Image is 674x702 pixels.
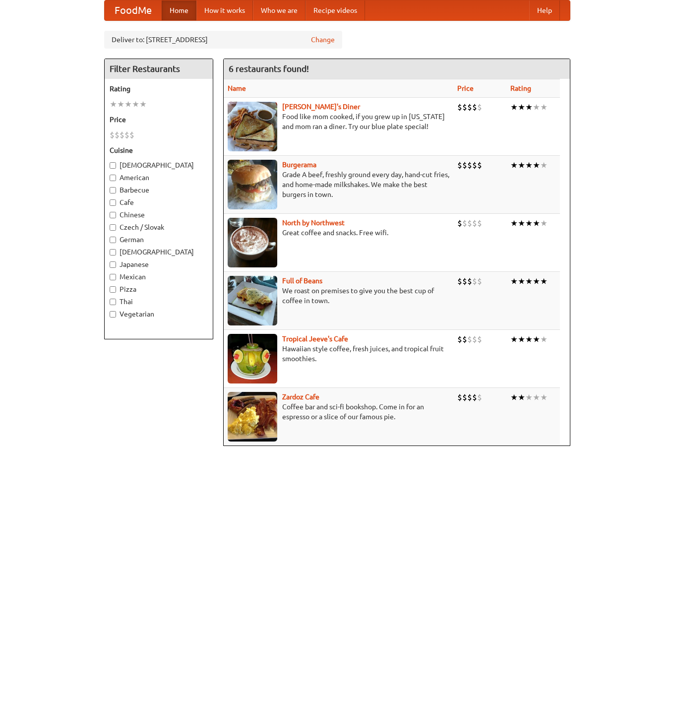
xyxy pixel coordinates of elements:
[110,162,116,169] input: [DEMOGRAPHIC_DATA]
[282,219,345,227] a: North by Northwest
[110,175,116,181] input: American
[467,218,472,229] li: $
[510,218,518,229] li: ★
[115,129,120,140] li: $
[229,64,309,73] ng-pluralize: 6 restaurants found!
[533,334,540,345] li: ★
[110,210,208,220] label: Chinese
[510,392,518,403] li: ★
[525,334,533,345] li: ★
[110,237,116,243] input: German
[110,197,208,207] label: Cafe
[228,402,449,422] p: Coffee bar and sci-fi bookshop. Come in for an espresso or a slice of our famous pie.
[139,99,147,110] li: ★
[124,129,129,140] li: $
[282,103,360,111] b: [PERSON_NAME]'s Diner
[472,160,477,171] li: $
[110,261,116,268] input: Japanese
[472,276,477,287] li: $
[518,392,525,403] li: ★
[510,84,531,92] a: Rating
[518,334,525,345] li: ★
[110,299,116,305] input: Thai
[525,276,533,287] li: ★
[540,392,548,403] li: ★
[228,218,277,267] img: north.jpg
[540,334,548,345] li: ★
[110,247,208,257] label: [DEMOGRAPHIC_DATA]
[228,334,277,383] img: jeeves.jpg
[104,31,342,49] div: Deliver to: [STREET_ADDRESS]
[457,334,462,345] li: $
[110,212,116,218] input: Chinese
[105,0,162,20] a: FoodMe
[110,160,208,170] label: [DEMOGRAPHIC_DATA]
[510,102,518,113] li: ★
[462,160,467,171] li: $
[540,160,548,171] li: ★
[117,99,124,110] li: ★
[110,222,208,232] label: Czech / Slovak
[228,392,277,442] img: zardoz.jpg
[110,309,208,319] label: Vegetarian
[120,129,124,140] li: $
[228,344,449,364] p: Hawaiian style coffee, fresh juices, and tropical fruit smoothies.
[110,284,208,294] label: Pizza
[457,392,462,403] li: $
[533,102,540,113] li: ★
[228,170,449,199] p: Grade A beef, freshly ground every day, hand-cut fries, and home-made milkshakes. We make the bes...
[529,0,560,20] a: Help
[525,392,533,403] li: ★
[228,160,277,209] img: burgerama.jpg
[457,84,474,92] a: Price
[477,276,482,287] li: $
[105,59,213,79] h4: Filter Restaurants
[162,0,196,20] a: Home
[472,392,477,403] li: $
[462,102,467,113] li: $
[110,185,208,195] label: Barbecue
[196,0,253,20] a: How it works
[457,218,462,229] li: $
[282,277,322,285] b: Full of Beans
[457,160,462,171] li: $
[472,102,477,113] li: $
[110,286,116,293] input: Pizza
[228,84,246,92] a: Name
[518,160,525,171] li: ★
[282,335,348,343] a: Tropical Jeeve's Cafe
[533,276,540,287] li: ★
[110,272,208,282] label: Mexican
[457,102,462,113] li: $
[525,160,533,171] li: ★
[110,235,208,245] label: German
[110,145,208,155] h5: Cuisine
[510,276,518,287] li: ★
[110,173,208,183] label: American
[477,102,482,113] li: $
[533,218,540,229] li: ★
[467,102,472,113] li: $
[253,0,306,20] a: Who we are
[477,334,482,345] li: $
[467,276,472,287] li: $
[228,286,449,306] p: We roast on premises to give you the best cup of coffee in town.
[457,276,462,287] li: $
[110,224,116,231] input: Czech / Slovak
[306,0,365,20] a: Recipe videos
[525,102,533,113] li: ★
[540,102,548,113] li: ★
[110,274,116,280] input: Mexican
[282,393,319,401] b: Zardoz Cafe
[510,160,518,171] li: ★
[282,161,316,169] a: Burgerama
[124,99,132,110] li: ★
[129,129,134,140] li: $
[311,35,335,45] a: Change
[467,160,472,171] li: $
[518,102,525,113] li: ★
[462,392,467,403] li: $
[462,334,467,345] li: $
